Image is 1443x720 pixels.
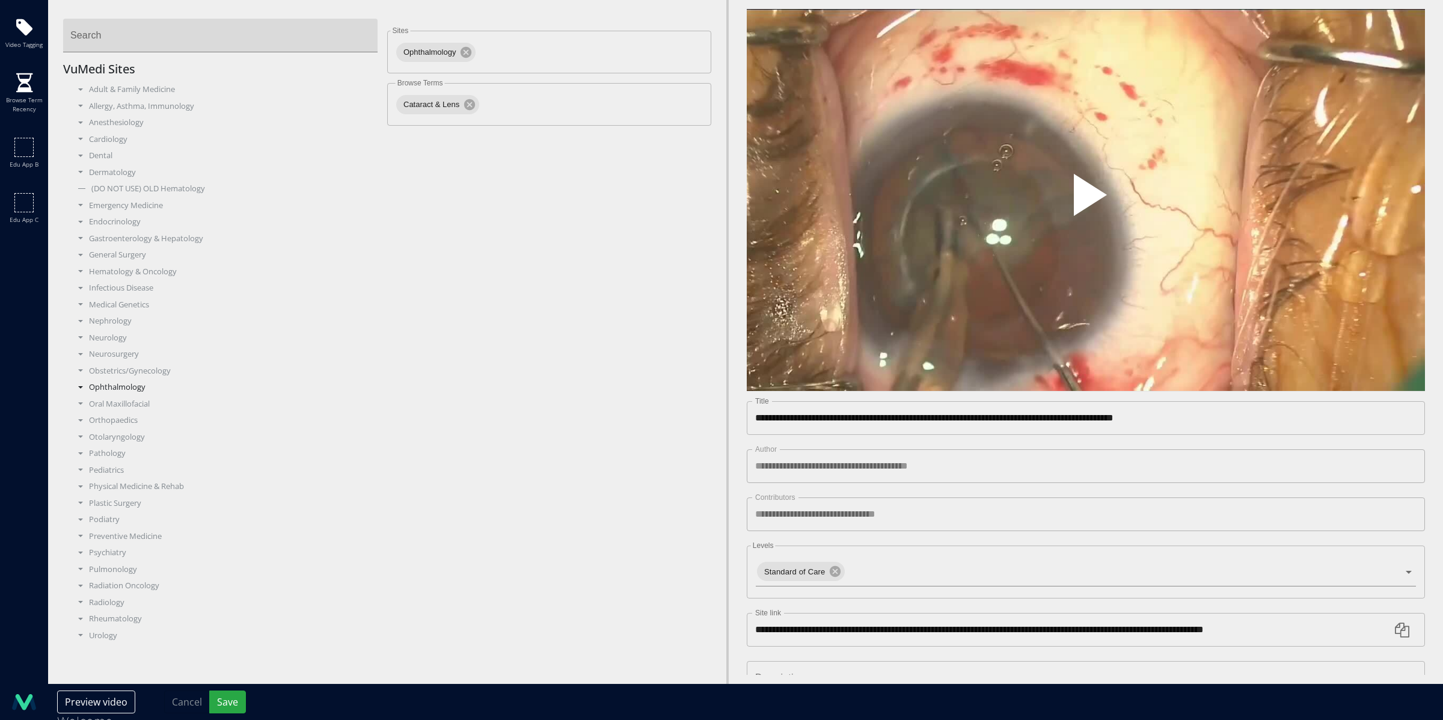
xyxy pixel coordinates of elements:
button: Cancel [164,691,210,713]
label: Sites [390,27,410,34]
div: General Surgery [72,249,378,261]
div: (DO NOT USE) OLD Hematology [72,183,378,195]
span: Cataract & Lens [396,99,467,111]
div: Neurology [72,332,378,344]
div: Gastroenterology & Hepatology [72,233,378,245]
span: Browse term recency [3,96,45,114]
div: Ophthalmology [72,381,378,393]
div: Emergency Medicine [72,200,378,212]
div: Neurosurgery [72,348,378,360]
label: Browse Terms [396,79,445,87]
div: Nephrology [72,315,378,327]
div: Obstetrics/Gynecology [72,365,378,377]
h5: VuMedi Sites [63,62,387,76]
div: Rheumatology [72,613,378,625]
div: Pulmonology [72,564,378,576]
div: Oral Maxillofacial [72,398,378,410]
div: Preventive Medicine [72,531,378,543]
div: Medical Genetics [72,299,378,311]
button: Copy link to clipboard [1388,615,1417,644]
div: Cataract & Lens [396,95,479,114]
button: Save [209,691,246,713]
div: Cardiology [72,134,378,146]
button: Preview video [57,691,135,713]
span: Standard of Care [757,566,832,577]
span: Edu app b [10,160,38,169]
div: Pediatrics [72,464,378,476]
div: Ophthalmology [396,43,476,62]
label: Levels [751,542,776,549]
div: Infectious Disease [72,282,378,294]
div: Orthopaedics [72,414,378,426]
div: Pathology [72,448,378,460]
button: Play Video [978,141,1194,259]
img: logo [12,690,36,714]
div: Adult & Family Medicine [72,84,378,96]
div: Hematology & Oncology [72,266,378,278]
div: Standard of Care [756,557,1416,586]
div: Physical Medicine & Rehab [72,481,378,493]
div: Urology [72,630,378,642]
div: Dental [72,150,378,162]
div: Radiation Oncology [72,580,378,592]
div: Plastic Surgery [72,497,378,509]
span: Edu app c [10,215,38,224]
span: Ophthalmology [396,46,463,58]
div: Otolaryngology [72,431,378,443]
span: Video tagging [5,40,43,49]
div: Endocrinology [72,216,378,228]
div: Dermatology [72,167,378,179]
video-js: Video Player [747,9,1425,392]
div: Allergy, Asthma, Immunology [72,100,378,112]
div: Standard of Care [757,562,845,581]
div: Anesthesiology [72,117,378,129]
div: Podiatry [72,514,378,526]
div: Psychiatry [72,547,378,559]
div: Radiology [72,597,378,609]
